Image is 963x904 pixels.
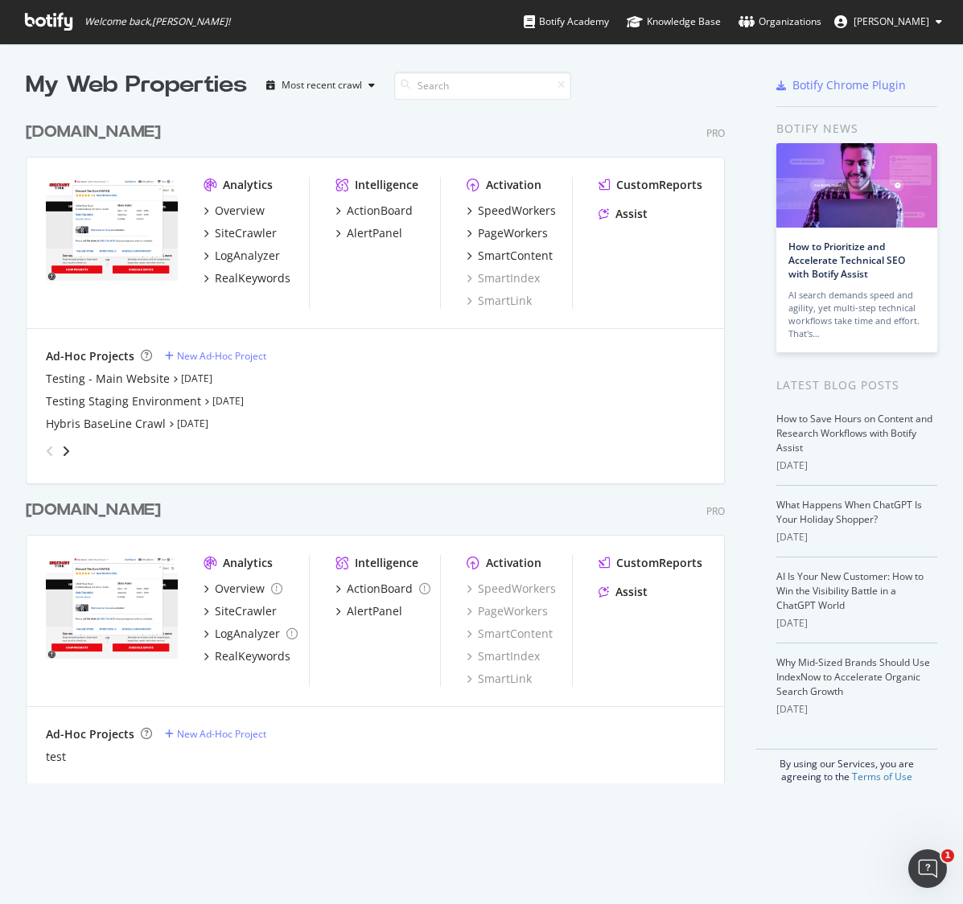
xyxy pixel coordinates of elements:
[204,225,277,241] a: SiteCrawler
[599,206,648,222] a: Assist
[215,225,277,241] div: SiteCrawler
[788,289,925,340] div: AI search demands speed and agility, yet multi-step technical workflows take time and effort. Tha...
[756,749,937,783] div: By using our Services, you are agreeing to the
[394,72,571,100] input: Search
[616,177,702,193] div: CustomReports
[46,348,134,364] div: Ad-Hoc Projects
[599,555,702,571] a: CustomReports
[776,143,937,228] img: How to Prioritize and Accelerate Technical SEO with Botify Assist
[467,581,556,597] div: SpeedWorkers
[467,603,548,619] div: PageWorkers
[908,849,947,888] iframe: Intercom live chat
[335,203,413,219] a: ActionBoard
[177,349,266,363] div: New Ad-Hoc Project
[60,443,72,459] div: angle-right
[204,648,290,664] a: RealKeywords
[776,616,937,631] div: [DATE]
[776,77,906,93] a: Botify Chrome Plugin
[282,80,362,90] div: Most recent crawl
[776,530,937,544] div: [DATE]
[788,240,905,281] a: How to Prioritize and Accelerate Technical SEO with Botify Assist
[215,270,290,286] div: RealKeywords
[355,177,418,193] div: Intelligence
[467,626,553,642] div: SmartContent
[204,581,282,597] a: Overview
[821,9,955,35] button: [PERSON_NAME]
[776,702,937,717] div: [DATE]
[215,603,277,619] div: SiteCrawler
[467,203,556,219] a: SpeedWorkers
[467,671,532,687] a: SmartLink
[347,225,402,241] div: AlertPanel
[46,393,201,409] a: Testing Staging Environment
[467,248,553,264] a: SmartContent
[347,581,413,597] div: ActionBoard
[39,438,60,464] div: angle-left
[347,603,402,619] div: AlertPanel
[776,498,922,526] a: What Happens When ChatGPT Is Your Holiday Shopper?
[776,412,932,454] a: How to Save Hours on Content and Research Workflows with Botify Assist
[215,248,280,264] div: LogAnalyzer
[46,749,66,765] a: test
[26,69,247,101] div: My Web Properties
[335,603,402,619] a: AlertPanel
[478,248,553,264] div: SmartContent
[467,225,548,241] a: PageWorkers
[335,581,430,597] a: ActionBoard
[84,15,230,28] span: Welcome back, [PERSON_NAME] !
[486,177,541,193] div: Activation
[177,727,266,741] div: New Ad-Hoc Project
[26,121,161,144] div: [DOMAIN_NAME]
[854,14,929,28] span: Anthony Cantelmo
[467,648,540,664] a: SmartIndex
[204,248,280,264] a: LogAnalyzer
[776,458,937,473] div: [DATE]
[852,770,912,783] a: Terms of Use
[941,849,954,862] span: 1
[627,14,721,30] div: Knowledge Base
[776,655,930,698] a: Why Mid-Sized Brands Should Use IndexNow to Accelerate Organic Search Growth
[215,203,265,219] div: Overview
[215,626,280,642] div: LogAnalyzer
[706,504,725,518] div: Pro
[616,555,702,571] div: CustomReports
[478,225,548,241] div: PageWorkers
[467,293,532,309] a: SmartLink
[215,581,265,597] div: Overview
[776,376,937,394] div: Latest Blog Posts
[177,417,208,430] a: [DATE]
[260,72,381,98] button: Most recent crawl
[26,499,161,522] div: [DOMAIN_NAME]
[792,77,906,93] div: Botify Chrome Plugin
[204,203,265,219] a: Overview
[355,555,418,571] div: Intelligence
[706,126,725,140] div: Pro
[524,14,609,30] div: Botify Academy
[776,569,924,612] a: AI Is Your New Customer: How to Win the Visibility Battle in a ChatGPT World
[26,499,167,522] a: [DOMAIN_NAME]
[46,371,170,387] a: Testing - Main Website
[204,270,290,286] a: RealKeywords
[599,584,648,600] a: Assist
[165,349,266,363] a: New Ad-Hoc Project
[215,648,290,664] div: RealKeywords
[46,177,178,282] img: discounttire.com
[26,101,738,783] div: grid
[181,372,212,385] a: [DATE]
[739,14,821,30] div: Organizations
[615,584,648,600] div: Assist
[46,726,134,742] div: Ad-Hoc Projects
[46,416,166,432] a: Hybris BaseLine Crawl
[347,203,413,219] div: ActionBoard
[223,555,273,571] div: Analytics
[204,626,298,642] a: LogAnalyzer
[467,270,540,286] a: SmartIndex
[599,177,702,193] a: CustomReports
